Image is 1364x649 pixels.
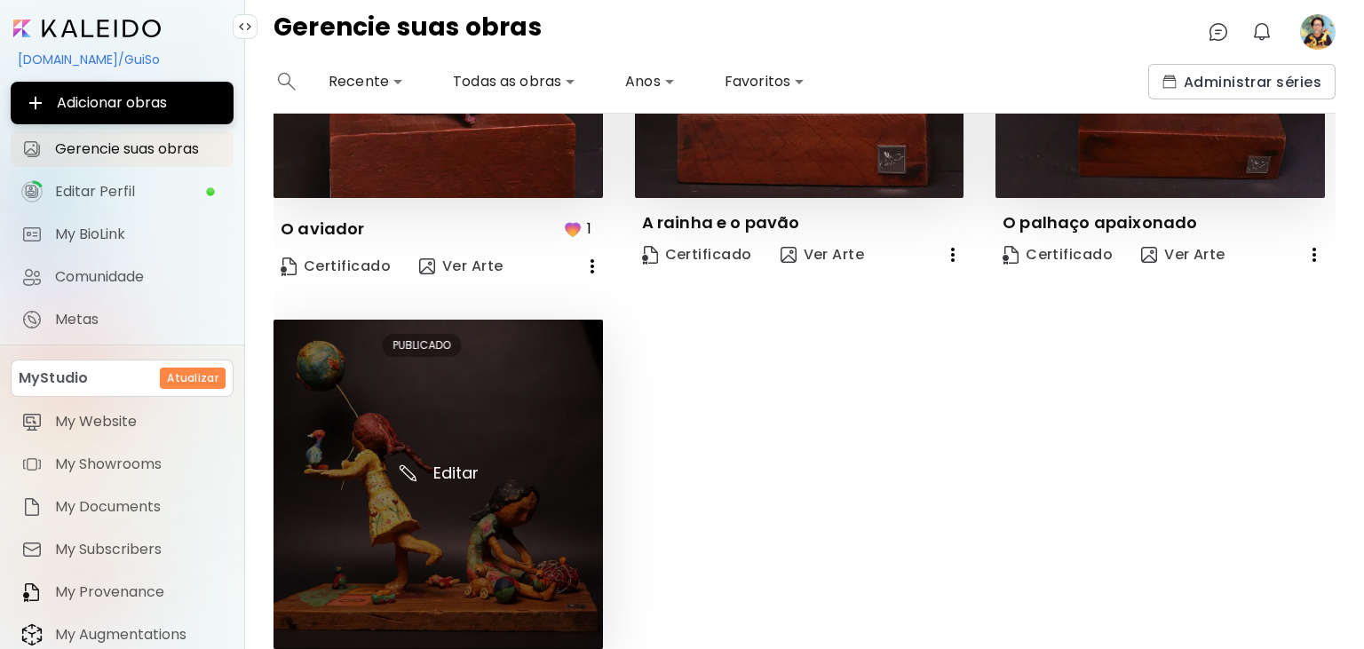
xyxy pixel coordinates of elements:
[718,67,812,96] div: Favoritos
[55,311,223,328] span: Metas
[1251,21,1273,43] img: bellIcon
[55,268,223,286] span: Comunidade
[11,44,234,75] div: [DOMAIN_NAME]/GuiSo
[21,539,43,560] img: item
[55,226,223,243] span: My BioLink
[274,249,398,284] a: CertificateCertificado
[55,541,223,558] span: My Subscribers
[21,623,43,646] img: item
[781,247,797,263] img: view-art
[167,370,218,386] h6: Atualizar
[11,217,234,252] a: completeMy BioLink iconMy BioLink
[11,82,234,124] button: Adicionar obras
[781,245,865,265] span: Ver Arte
[238,20,252,34] img: collapse
[21,496,43,518] img: item
[1162,73,1321,91] span: Administrar séries
[21,454,43,475] img: item
[55,583,223,601] span: My Provenance
[587,218,591,240] p: 1
[562,218,583,240] img: favorites
[274,64,300,99] button: search
[55,413,223,431] span: My Website
[1003,245,1113,265] span: Certificado
[55,455,223,473] span: My Showrooms
[1162,75,1177,89] img: collections
[1141,247,1157,263] img: view-art
[11,447,234,482] a: itemMy Showrooms
[11,302,234,337] a: completeMetas iconMetas
[21,309,43,330] img: Metas icon
[281,257,391,276] span: Certificado
[281,218,365,240] p: O aviador
[558,212,603,245] button: favorites1
[11,131,234,167] a: Gerencie suas obras iconGerencie suas obras
[25,92,219,114] span: Adicionar obras
[642,246,658,265] img: Certificate
[55,183,205,201] span: Editar Perfil
[11,174,234,210] a: iconcompleteEditar Perfil
[11,532,234,567] a: itemMy Subscribers
[1003,212,1197,233] p: O palhaço apaixonado
[446,67,583,96] div: Todas as obras
[642,212,800,233] p: A rainha e o pavão
[412,249,511,284] button: view-artVer Arte
[419,258,435,274] img: view-art
[55,626,223,644] span: My Augmentations
[642,245,752,265] span: Certificado
[383,334,462,357] div: PUBLICADO
[1148,64,1336,99] button: collectionsAdministrar séries
[55,498,223,516] span: My Documents
[55,140,223,158] span: Gerencie suas obras
[21,582,43,603] img: item
[21,411,43,432] img: item
[995,237,1120,273] a: CertificateCertificado
[11,574,234,610] a: itemMy Provenance
[1003,246,1019,265] img: Certificate
[11,259,234,295] a: Comunidade iconComunidade
[1134,237,1233,273] button: view-artVer Arte
[419,257,504,276] span: Ver Arte
[1247,17,1277,47] button: bellIcon
[618,67,682,96] div: Anos
[321,67,410,96] div: Recente
[773,237,872,273] button: view-artVer Arte
[21,139,43,160] img: Gerencie suas obras icon
[635,237,759,273] a: CertificateCertificado
[281,257,297,276] img: Certificate
[11,489,234,525] a: itemMy Documents
[19,368,88,389] p: MyStudio
[21,266,43,288] img: Comunidade icon
[274,320,603,649] img: thumbnail
[11,404,234,439] a: itemMy Website
[21,224,43,245] img: My BioLink icon
[1208,21,1229,43] img: chatIcon
[278,73,296,91] img: search
[1141,245,1225,265] span: Ver Arte
[274,14,542,50] h4: Gerencie suas obras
